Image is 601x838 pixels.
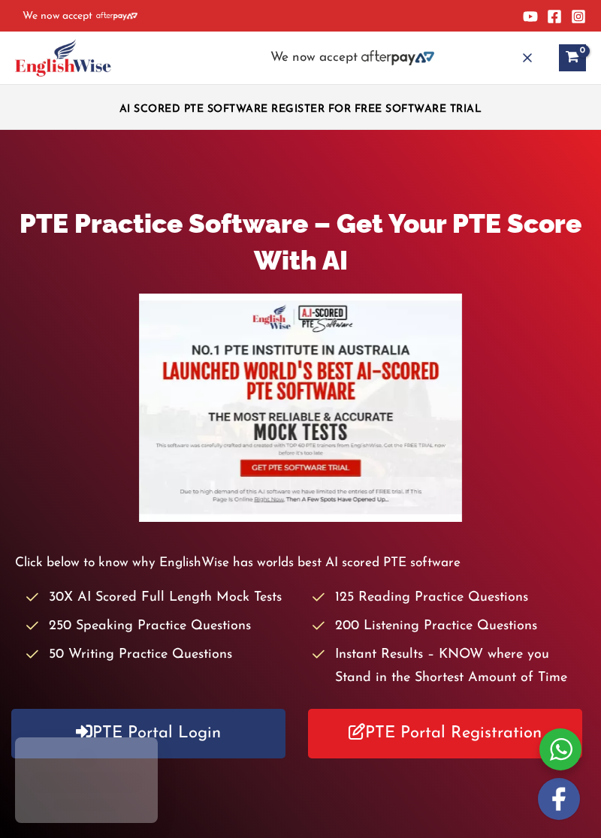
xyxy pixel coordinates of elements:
[547,9,562,24] a: Facebook
[15,39,111,77] img: cropped-ew-logo
[313,586,586,609] li: 125 Reading Practice Questions
[26,586,300,609] li: 30X AI Scored Full Length Mock Tests
[313,644,586,689] li: Instant Results – KNOW where you Stand in the Shortest Amount of Time
[26,644,300,666] li: 50 Writing Practice Questions
[11,709,285,758] a: PTE Portal Login
[15,552,586,574] p: Click below to know why EnglishWise has worlds best AI scored PTE software
[313,615,586,638] li: 200 Listening Practice Questions
[538,778,580,820] img: white-facebook.png
[523,9,538,24] a: YouTube
[571,9,586,24] a: Instagram
[308,709,582,758] a: PTE Portal Registration
[15,205,586,279] h1: PTE Practice Software – Get Your PTE Score With AI
[270,50,358,65] span: We now accept
[139,294,462,522] img: pte-institute-main
[119,104,482,115] a: AI SCORED PTE SOFTWARE REGISTER FOR FREE SOFTWARE TRIAL
[96,12,137,20] img: Afterpay-Logo
[263,50,442,66] aside: Header Widget 2
[108,92,494,122] aside: Header Widget 1
[23,9,92,24] span: We now accept
[361,50,434,65] img: Afterpay-Logo
[26,615,300,638] li: 250 Speaking Practice Questions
